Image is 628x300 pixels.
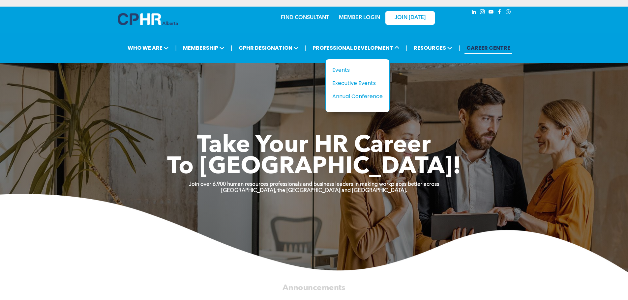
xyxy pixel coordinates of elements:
li: | [231,41,232,55]
a: Annual Conference [332,92,383,100]
span: Announcements [283,284,345,292]
a: Social network [505,8,512,17]
span: MEMBERSHIP [181,42,226,54]
a: facebook [496,8,503,17]
a: FIND CONSULTANT [281,15,329,20]
strong: Join over 6,900 human resources professionals and business leaders in making workplaces better ac... [189,182,439,187]
li: | [175,41,177,55]
div: Events [332,66,378,74]
span: PROFESSIONAL DEVELOPMENT [311,42,402,54]
a: instagram [479,8,486,17]
span: WHO WE ARE [126,42,171,54]
li: | [305,41,307,55]
a: linkedin [470,8,478,17]
a: youtube [488,8,495,17]
a: Executive Events [332,79,383,87]
span: To [GEOGRAPHIC_DATA]! [167,155,461,179]
a: Events [332,66,383,74]
li: | [406,41,407,55]
strong: [GEOGRAPHIC_DATA], the [GEOGRAPHIC_DATA] and [GEOGRAPHIC_DATA]. [221,188,407,193]
img: A blue and white logo for cp alberta [118,13,178,25]
li: | [459,41,460,55]
span: CPHR DESIGNATION [237,42,301,54]
a: MEMBER LOGIN [339,15,380,20]
span: Take Your HR Career [197,134,431,158]
a: CAREER CENTRE [464,42,512,54]
span: RESOURCES [412,42,454,54]
div: Annual Conference [332,92,378,100]
a: JOIN [DATE] [385,11,435,25]
div: Executive Events [332,79,378,87]
span: JOIN [DATE] [395,15,426,21]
